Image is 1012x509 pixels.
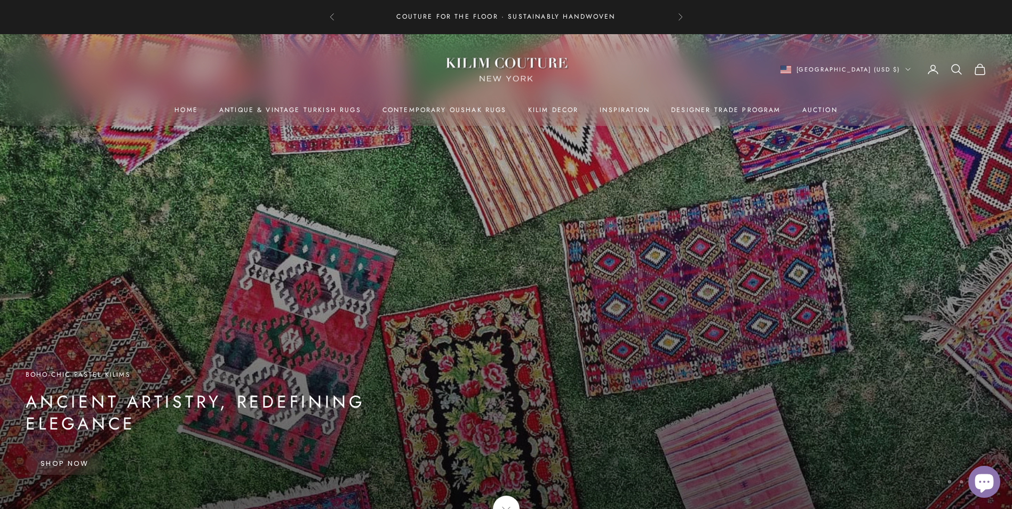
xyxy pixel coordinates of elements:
[174,105,198,115] a: Home
[219,105,361,115] a: Antique & Vintage Turkish Rugs
[600,105,650,115] a: Inspiration
[26,452,104,475] a: Shop Now
[671,105,781,115] a: Designer Trade Program
[780,65,911,74] button: Change country or currency
[396,12,615,22] p: Couture for the Floor · Sustainably Handwoven
[965,466,1003,500] inbox-online-store-chat: Shopify online store chat
[26,391,442,435] p: Ancient Artistry, Redefining Elegance
[26,105,986,115] nav: Primary navigation
[383,105,507,115] a: Contemporary Oushak Rugs
[802,105,838,115] a: Auction
[780,66,791,74] img: United States
[796,65,901,74] span: [GEOGRAPHIC_DATA] (USD $)
[528,105,579,115] summary: Kilim Decor
[780,63,987,76] nav: Secondary navigation
[26,369,442,380] p: Boho-Chic Pastel Kilims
